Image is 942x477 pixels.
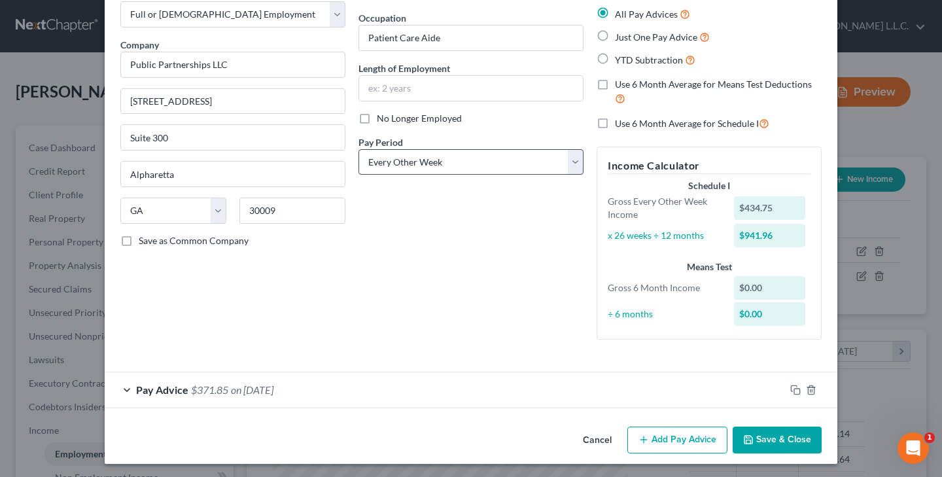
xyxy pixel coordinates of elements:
button: Add Pay Advice [627,427,727,454]
input: ex: 2 years [359,76,583,101]
span: on [DATE] [231,383,273,396]
label: Length of Employment [358,62,450,75]
span: Company [120,39,159,50]
span: Save as Common Company [139,235,249,246]
input: Enter address... [121,89,345,114]
span: Use 6 Month Average for Schedule I [615,118,759,129]
span: All Pay Advices [615,9,678,20]
span: Just One Pay Advice [615,31,697,43]
div: $434.75 [734,196,806,220]
div: Means Test [608,260,811,274]
input: -- [359,26,583,50]
span: 1 [924,433,935,443]
span: No Longer Employed [377,113,462,124]
input: Enter zip... [239,198,345,224]
div: x 26 weeks ÷ 12 months [601,229,727,242]
div: Gross 6 Month Income [601,281,727,294]
div: ÷ 6 months [601,308,727,321]
div: $0.00 [734,276,806,300]
span: Pay Period [358,137,403,148]
span: YTD Subtraction [615,54,683,65]
input: Enter city... [121,162,345,186]
button: Save & Close [733,427,822,454]
input: Search company by name... [120,52,345,78]
h5: Income Calculator [608,158,811,174]
span: $371.85 [191,383,228,396]
span: Use 6 Month Average for Means Test Deductions [615,79,812,90]
div: Schedule I [608,179,811,192]
div: Gross Every Other Week Income [601,195,727,221]
label: Occupation [358,11,406,25]
div: $0.00 [734,302,806,326]
button: Cancel [572,428,622,454]
div: $941.96 [734,224,806,247]
input: Unit, Suite, etc... [121,125,345,150]
span: Pay Advice [136,383,188,396]
iframe: Intercom live chat [898,433,929,464]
